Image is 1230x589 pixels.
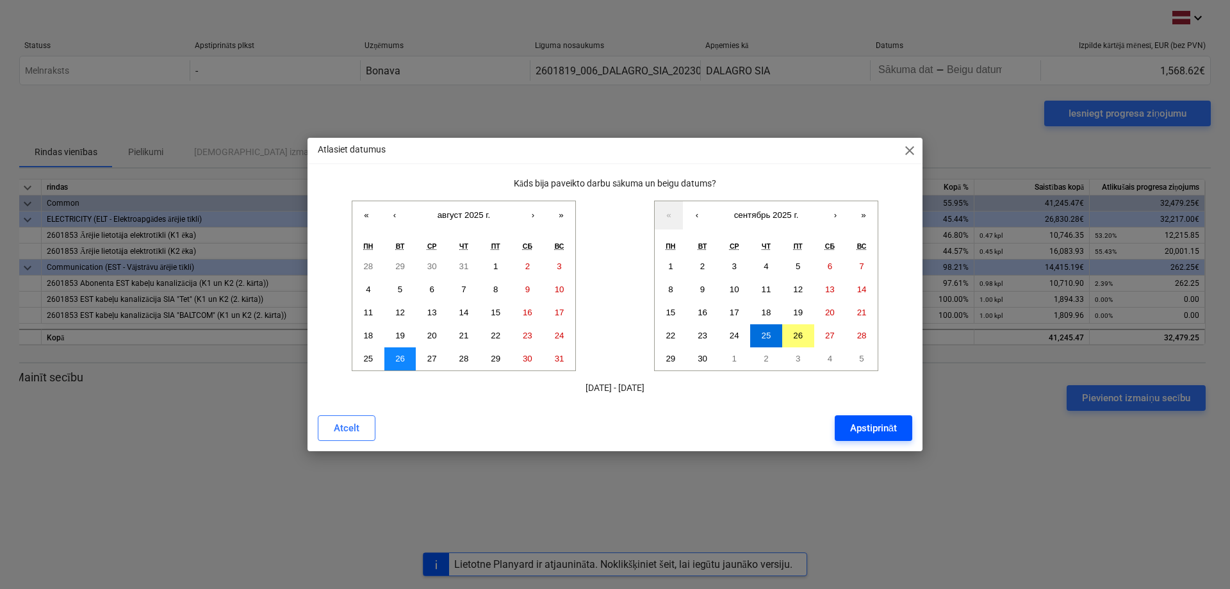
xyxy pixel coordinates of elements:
[718,301,750,324] button: 17 сентября 2025 г.
[814,301,846,324] button: 20 сентября 2025 г.
[352,201,381,229] button: «
[902,143,917,158] span: close
[857,242,867,250] abbr: воскресенье
[718,255,750,278] button: 3 сентября 2025 г.
[525,261,530,271] abbr: 2 августа 2025 г.
[825,331,835,340] abbr: 27 сентября 2025 г.
[698,308,707,317] abbr: 16 сентября 2025 г.
[427,354,437,363] abbr: 27 августа 2025 г.
[512,255,544,278] button: 2 августа 2025 г.
[381,201,409,229] button: ‹
[398,285,402,294] abbr: 5 августа 2025 г.
[318,177,912,190] p: Kāds bija paveikto darbu sākuma un beigu datums?
[555,242,564,250] abbr: воскресенье
[480,255,512,278] button: 1 августа 2025 г.
[352,347,384,370] button: 25 августа 2025 г.
[814,347,846,370] button: 4 октября 2025 г.
[734,210,799,220] span: сентябрь 2025 г.
[459,331,469,340] abbr: 21 августа 2025 г.
[698,331,707,340] abbr: 23 сентября 2025 г.
[825,242,835,250] abbr: суббота
[512,347,544,370] button: 30 августа 2025 г.
[655,278,687,301] button: 8 сентября 2025 г.
[730,285,739,294] abbr: 10 сентября 2025 г.
[396,242,405,250] abbr: вторник
[730,331,739,340] abbr: 24 сентября 2025 г.
[448,278,480,301] button: 7 августа 2025 г.
[363,242,373,250] abbr: понедельник
[448,255,480,278] button: 31 июля 2025 г.
[666,242,675,250] abbr: понедельник
[859,261,864,271] abbr: 7 сентября 2025 г.
[796,261,800,271] abbr: 5 сентября 2025 г.
[730,242,739,250] abbr: среда
[352,278,384,301] button: 4 августа 2025 г.
[523,242,532,250] abbr: суббота
[461,285,466,294] abbr: 7 августа 2025 г.
[762,242,771,250] abbr: четверг
[814,255,846,278] button: 6 сентября 2025 г.
[687,278,719,301] button: 9 сентября 2025 г.
[409,201,519,229] button: август 2025 г.
[459,308,469,317] abbr: 14 августа 2025 г.
[666,354,675,363] abbr: 29 сентября 2025 г.
[793,331,803,340] abbr: 26 сентября 2025 г.
[491,242,500,250] abbr: пятница
[318,381,912,395] p: [DATE] - [DATE]
[762,285,771,294] abbr: 11 сентября 2025 г.
[491,331,500,340] abbr: 22 августа 2025 г.
[318,415,375,441] button: Atcelt
[782,324,814,347] button: 26 сентября 2025 г.
[655,201,683,229] button: «
[825,285,835,294] abbr: 13 сентября 2025 г.
[700,261,705,271] abbr: 2 сентября 2025 г.
[698,354,707,363] abbr: 30 сентября 2025 г.
[750,301,782,324] button: 18 сентября 2025 г.
[655,255,687,278] button: 1 сентября 2025 г.
[363,331,373,340] abbr: 18 августа 2025 г.
[523,354,532,363] abbr: 30 августа 2025 г.
[555,308,564,317] abbr: 17 августа 2025 г.
[700,285,705,294] abbr: 9 сентября 2025 г.
[448,324,480,347] button: 21 августа 2025 г.
[655,347,687,370] button: 29 сентября 2025 г.
[730,308,739,317] abbr: 17 сентября 2025 г.
[384,324,416,347] button: 19 августа 2025 г.
[668,285,673,294] abbr: 8 сентября 2025 г.
[687,255,719,278] button: 2 сентября 2025 г.
[512,324,544,347] button: 23 августа 2025 г.
[459,354,469,363] abbr: 28 августа 2025 г.
[523,308,532,317] abbr: 16 августа 2025 г.
[687,301,719,324] button: 16 сентября 2025 г.
[525,285,530,294] abbr: 9 августа 2025 г.
[718,324,750,347] button: 24 сентября 2025 г.
[668,261,673,271] abbr: 1 сентября 2025 г.
[480,301,512,324] button: 15 августа 2025 г.
[384,301,416,324] button: 12 августа 2025 г.
[793,308,803,317] abbr: 19 сентября 2025 г.
[491,308,500,317] abbr: 15 августа 2025 г.
[352,324,384,347] button: 18 августа 2025 г.
[687,324,719,347] button: 23 сентября 2025 г.
[782,255,814,278] button: 5 сентября 2025 г.
[395,261,405,271] abbr: 29 июля 2025 г.
[762,331,771,340] abbr: 25 сентября 2025 г.
[395,308,405,317] abbr: 12 августа 2025 г.
[557,261,561,271] abbr: 3 августа 2025 г.
[835,415,912,441] button: Apstiprināt
[363,354,373,363] abbr: 25 августа 2025 г.
[384,255,416,278] button: 29 июля 2025 г.
[416,278,448,301] button: 6 августа 2025 г.
[655,301,687,324] button: 15 сентября 2025 г.
[512,301,544,324] button: 16 августа 2025 г.
[782,301,814,324] button: 19 сентября 2025 г.
[318,143,386,156] p: Atlasiet datumus
[363,261,373,271] abbr: 28 июля 2025 г.
[846,255,878,278] button: 7 сентября 2025 г.
[655,324,687,347] button: 22 сентября 2025 г.
[416,324,448,347] button: 20 августа 2025 г.
[519,201,547,229] button: ›
[857,308,867,317] abbr: 21 сентября 2025 г.
[750,347,782,370] button: 2 октября 2025 г.
[543,301,575,324] button: 17 августа 2025 г.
